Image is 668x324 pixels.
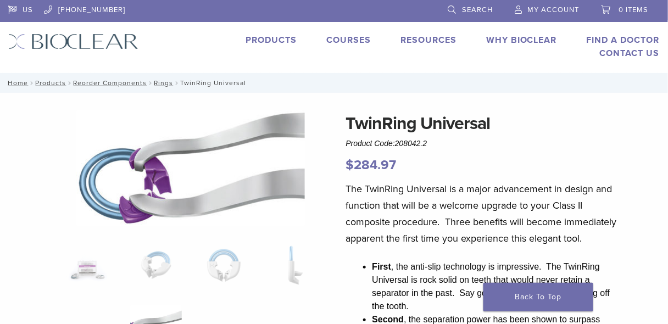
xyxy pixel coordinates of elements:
[486,35,557,46] a: Why Bioclear
[346,157,354,173] span: $
[246,35,297,46] a: Products
[326,35,371,46] a: Courses
[147,80,154,86] span: /
[346,157,396,173] bdi: 284.97
[483,283,593,311] a: Back To Top
[35,79,66,87] a: Products
[619,5,649,14] span: 0 items
[66,80,73,86] span: /
[173,80,180,86] span: /
[73,79,147,87] a: Reorder Components
[198,240,250,292] img: TwinRing Universal - Image 3
[4,79,28,87] a: Home
[462,5,493,14] span: Search
[372,260,617,313] li: , the anti-slip technology is impressive. The TwinRing Universal is rock solid on teeth that woul...
[76,110,305,226] img: TwinRing Universal - Image 6
[28,80,35,86] span: /
[372,262,391,271] strong: First
[8,33,138,49] img: Bioclear
[395,139,427,148] span: 208042.2
[266,240,318,292] img: TwinRing Universal - Image 4
[346,181,617,247] p: The TwinRing Universal is a major advancement in design and function that will be a welcome upgra...
[600,48,660,59] a: Contact Us
[528,5,580,14] span: My Account
[63,240,114,292] img: 208042.2-324x324.png
[587,35,660,46] a: Find A Doctor
[400,35,457,46] a: Resources
[346,110,617,137] h1: TwinRing Universal
[372,315,404,324] strong: Second
[346,139,427,148] span: Product Code:
[130,240,182,292] img: TwinRing Universal - Image 2
[154,79,173,87] a: Rings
